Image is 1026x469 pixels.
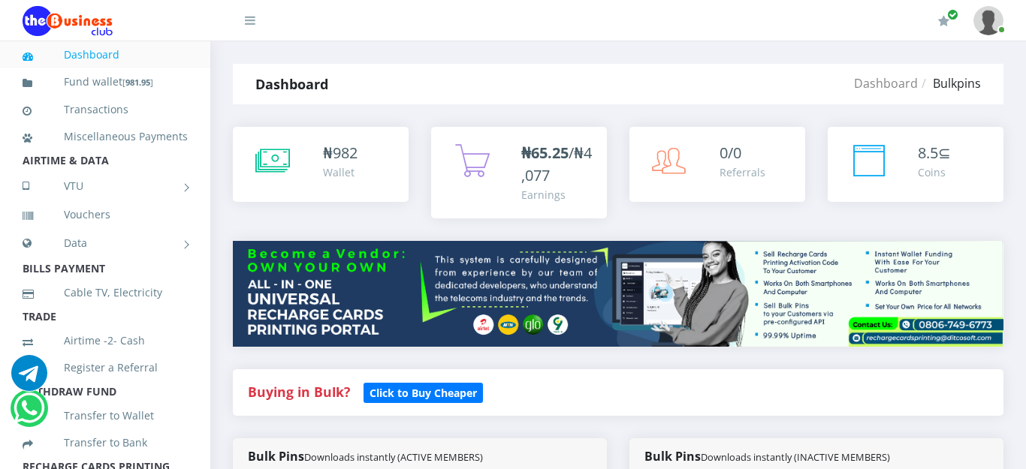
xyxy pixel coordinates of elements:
small: [ ] [122,77,153,88]
div: Wallet [323,164,358,180]
strong: Bulk Pins [248,448,483,464]
span: Renew/Upgrade Subscription [947,9,958,20]
a: Click to Buy Cheaper [364,383,483,401]
a: Cable TV, Electricity [23,275,188,310]
small: Downloads instantly (ACTIVE MEMBERS) [304,450,483,464]
small: Downloads instantly (INACTIVE MEMBERS) [701,450,890,464]
a: Transactions [23,92,188,127]
a: VTU [23,167,188,205]
a: ₦65.25/₦4,077 Earnings [431,127,607,218]
a: ₦982 Wallet [233,127,409,202]
span: /₦4,077 [521,143,592,185]
b: Click to Buy Cheaper [370,386,477,400]
div: ₦ [323,142,358,164]
a: Transfer to Bank [23,425,188,460]
div: Coins [918,164,951,180]
span: 0/0 [720,143,741,163]
div: ⊆ [918,142,951,164]
b: ₦65.25 [521,143,569,163]
strong: Buying in Bulk? [248,383,350,401]
strong: Dashboard [255,75,328,93]
b: 981.95 [125,77,150,88]
div: Earnings [521,187,592,203]
div: Referrals [720,164,765,180]
a: Miscellaneous Payments [23,119,188,154]
a: Airtime -2- Cash [23,323,188,358]
a: Dashboard [854,75,918,92]
a: Chat for support [11,366,47,391]
i: Renew/Upgrade Subscription [938,15,949,27]
a: Vouchers [23,197,188,232]
a: Dashboard [23,38,188,72]
strong: Bulk Pins [644,448,890,464]
a: Chat for support [14,401,44,426]
li: Bulkpins [918,74,981,92]
img: User [973,6,1003,35]
a: Fund wallet[981.95] [23,65,188,100]
a: Transfer to Wallet [23,398,188,433]
img: multitenant_rcp.png [233,241,1003,347]
img: Logo [23,6,113,36]
a: Register a Referral [23,350,188,385]
span: 8.5 [918,143,938,163]
span: 982 [333,143,358,163]
a: 0/0 Referrals [629,127,805,202]
a: Data [23,224,188,262]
